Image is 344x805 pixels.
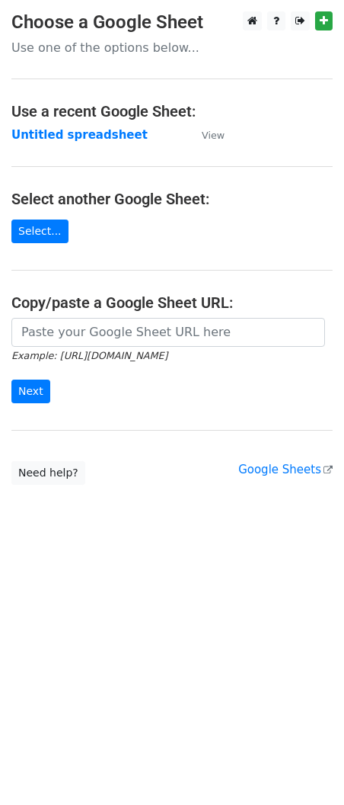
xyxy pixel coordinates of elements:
a: View [186,128,225,142]
h4: Use a recent Google Sheet: [11,102,333,120]
p: Use one of the options below... [11,40,333,56]
input: Paste your Google Sheet URL here [11,318,325,347]
small: View [202,130,225,141]
a: Select... [11,220,68,243]
a: Untitled spreadsheet [11,128,148,142]
h4: Select another Google Sheet: [11,190,333,208]
a: Need help? [11,461,85,485]
small: Example: [URL][DOMAIN_NAME] [11,350,167,361]
input: Next [11,380,50,403]
h4: Copy/paste a Google Sheet URL: [11,293,333,312]
h3: Choose a Google Sheet [11,11,333,34]
a: Google Sheets [238,463,333,476]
